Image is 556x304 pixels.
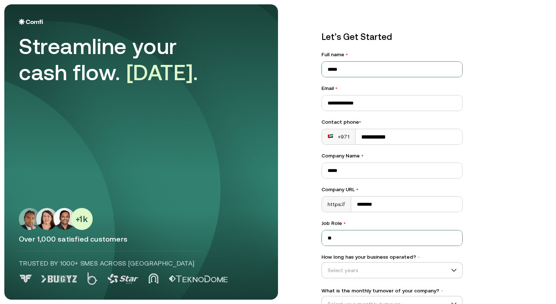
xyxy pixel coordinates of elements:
img: Logo 0 [19,275,33,283]
span: [DATE]. [126,60,198,85]
div: Contact phone [321,118,463,126]
img: Logo 3 [108,274,138,284]
p: Let’s Get Started [321,30,463,44]
img: Logo 1 [41,275,77,283]
div: https:// [322,197,351,212]
span: • [361,153,363,159]
span: • [344,220,346,226]
label: Full name [321,51,463,58]
span: • [335,85,337,91]
p: Over 1,000 satisfied customers [19,234,264,244]
label: Company URL [321,186,463,193]
img: Logo 5 [169,275,228,283]
span: • [356,186,358,192]
label: Company Name [321,152,463,160]
label: How long has your business operated? [321,253,463,261]
span: • [359,119,361,125]
span: • [417,255,420,260]
div: Streamline your cash flow. [19,33,222,86]
label: Email [321,85,463,92]
span: • [441,288,443,293]
div: +971 [328,133,349,140]
img: Logo 2 [87,272,97,285]
p: Trusted by 1000+ SMEs across [GEOGRAPHIC_DATA] [19,259,205,268]
label: What is the monthly turnover of your company? [321,287,463,295]
img: Logo 4 [148,273,159,284]
span: • [346,52,348,57]
img: Logo [19,19,43,25]
label: Job Role [321,219,463,227]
